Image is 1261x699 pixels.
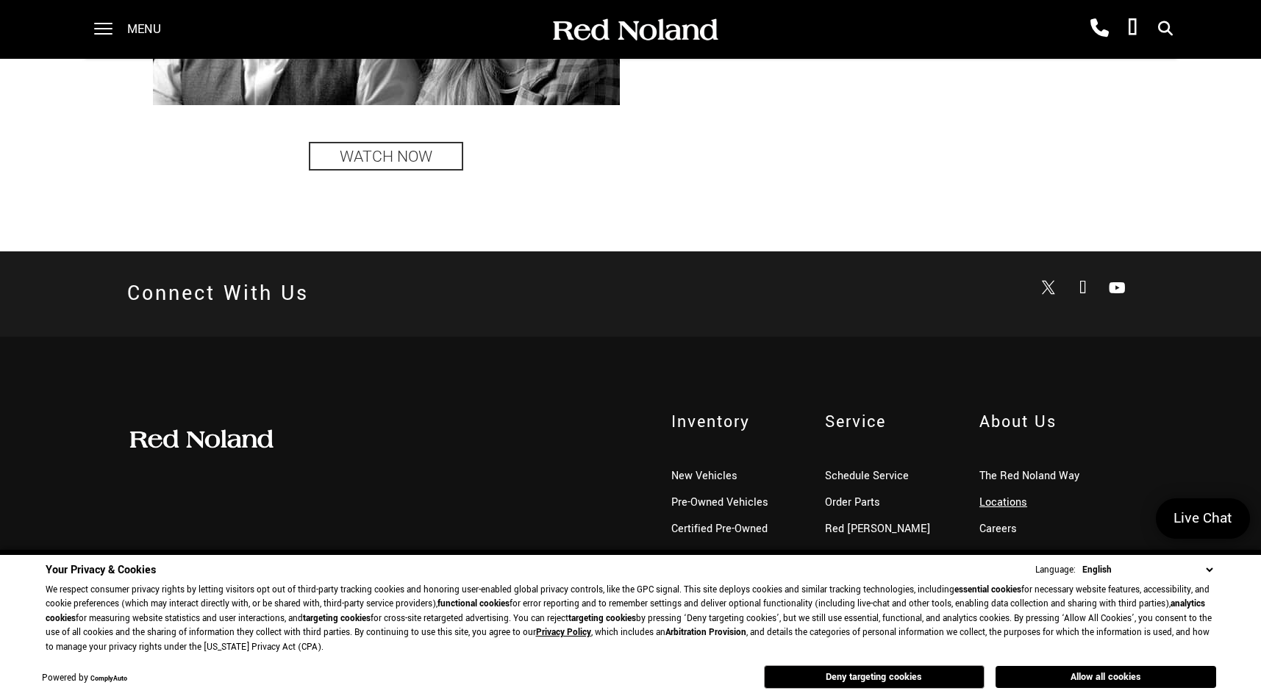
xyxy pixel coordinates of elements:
[671,468,737,484] a: New Vehicles
[825,468,909,484] a: Schedule Service
[127,429,274,451] img: Red Noland Auto Group
[825,521,930,616] a: Red [PERSON_NAME] Collision Center In [US_STATE][GEOGRAPHIC_DATA]
[954,584,1021,596] strong: essential cookies
[764,665,985,689] button: Deny targeting cookies
[90,674,127,684] a: ComplyAuto
[46,562,156,578] span: Your Privacy & Cookies
[46,583,1216,655] p: We respect consumer privacy rights by letting visitors opt out of third-party tracking cookies an...
[979,468,1079,484] a: The Red Noland Way
[550,17,719,43] img: Red Noland Auto Group
[309,142,463,171] a: Watch Now
[568,612,636,625] strong: targeting cookies
[1068,273,1098,303] a: Open Facebook in a new window
[1035,565,1076,575] div: Language:
[127,273,309,315] h2: Connect With Us
[303,612,371,625] strong: targeting cookies
[46,598,1205,625] strong: analytics cookies
[1034,274,1063,304] a: Open Twitter in a new window
[42,674,127,684] div: Powered by
[996,666,1216,688] button: Allow all cookies
[671,495,768,510] a: Pre-Owned Vehicles
[1166,509,1240,528] span: Live Chat
[1103,273,1132,303] a: Open Youtube-play in a new window
[1156,498,1250,539] a: Live Chat
[671,521,768,537] a: Certified Pre-Owned
[825,495,880,510] a: Order Parts
[979,495,1027,510] a: Locations
[979,521,1017,537] a: Careers
[536,626,591,639] a: Privacy Policy
[1079,562,1216,578] select: Language Select
[979,410,1134,434] span: About Us
[671,410,804,434] span: Inventory
[437,598,510,610] strong: functional cookies
[825,410,957,434] span: Service
[979,548,1096,563] a: Community Involvement
[665,626,746,639] strong: Arbitration Provision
